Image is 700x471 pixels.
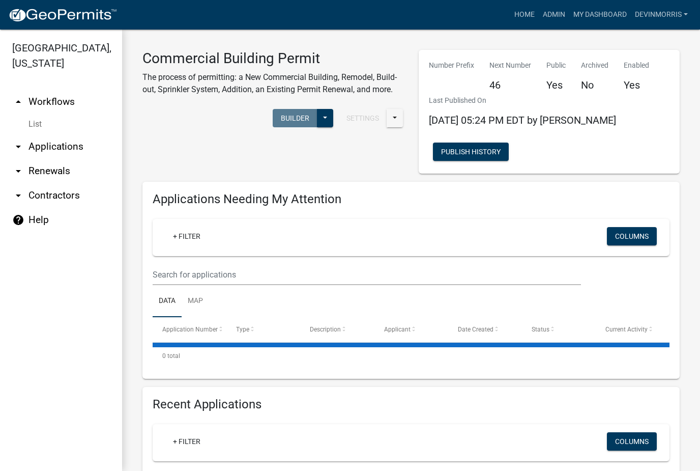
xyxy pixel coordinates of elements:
[182,285,209,318] a: Map
[226,317,300,342] datatable-header-cell: Type
[12,214,24,226] i: help
[153,264,581,285] input: Search for applications
[581,79,608,91] h5: No
[581,60,608,71] p: Archived
[489,79,531,91] h5: 46
[338,109,387,127] button: Settings
[374,317,448,342] datatable-header-cell: Applicant
[569,5,631,24] a: My Dashboard
[605,326,648,333] span: Current Activity
[153,343,669,369] div: 0 total
[429,60,474,71] p: Number Prefix
[300,317,374,342] datatable-header-cell: Description
[448,317,522,342] datatable-header-cell: Date Created
[510,5,539,24] a: Home
[539,5,569,24] a: Admin
[310,326,341,333] span: Description
[236,326,249,333] span: Type
[546,79,566,91] h5: Yes
[429,95,616,106] p: Last Published On
[162,326,218,333] span: Application Number
[12,189,24,202] i: arrow_drop_down
[624,79,649,91] h5: Yes
[522,317,596,342] datatable-header-cell: Status
[153,397,669,412] h4: Recent Applications
[596,317,669,342] datatable-header-cell: Current Activity
[153,192,669,207] h4: Applications Needing My Attention
[607,432,657,451] button: Columns
[429,114,616,126] span: [DATE] 05:24 PM EDT by [PERSON_NAME]
[624,60,649,71] p: Enabled
[153,317,226,342] datatable-header-cell: Application Number
[153,285,182,318] a: Data
[142,71,403,96] p: The process of permitting: a New Commercial Building, Remodel, Build-out, Sprinkler System, Addit...
[546,60,566,71] p: Public
[165,227,209,245] a: + Filter
[489,60,531,71] p: Next Number
[12,141,24,153] i: arrow_drop_down
[433,143,509,161] button: Publish History
[532,326,549,333] span: Status
[384,326,411,333] span: Applicant
[607,227,657,245] button: Columns
[273,109,317,127] button: Builder
[458,326,493,333] span: Date Created
[165,432,209,451] a: + Filter
[12,96,24,108] i: arrow_drop_up
[12,165,24,177] i: arrow_drop_down
[433,149,509,157] wm-modal-confirm: Workflow Publish History
[631,5,692,24] a: Devinmorris
[142,50,403,67] h3: Commercial Building Permit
